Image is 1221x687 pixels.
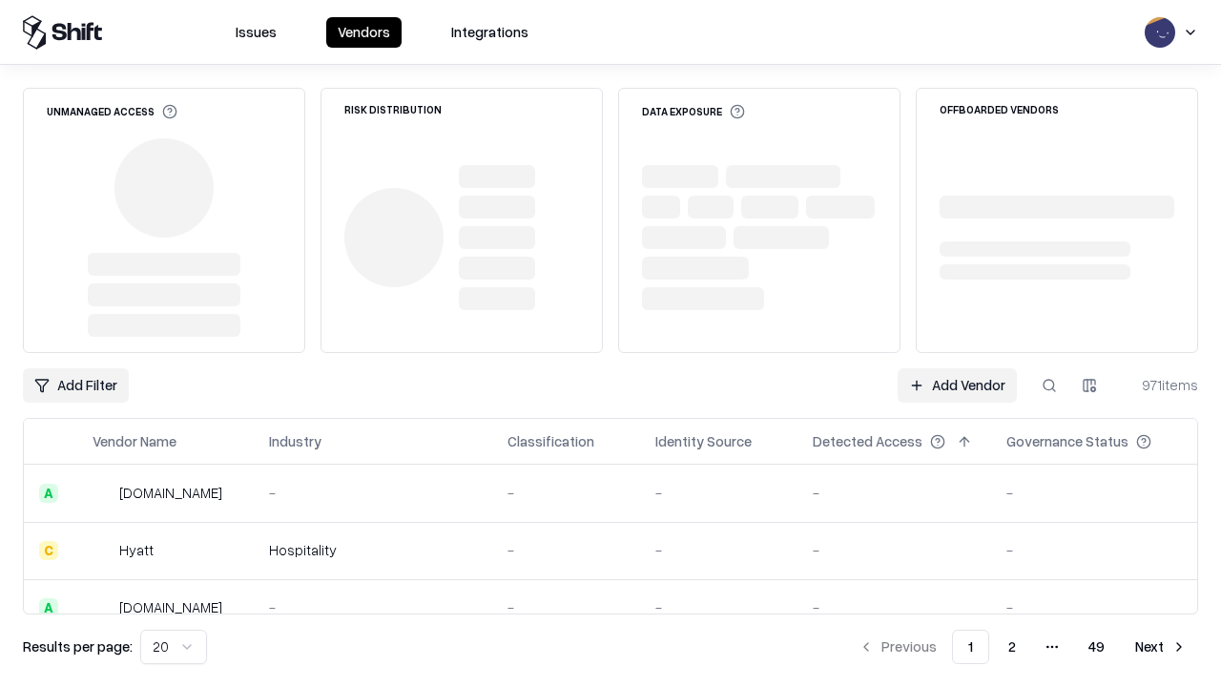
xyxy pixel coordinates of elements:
div: Data Exposure [642,104,745,119]
button: Integrations [440,17,540,48]
div: Vendor Name [93,431,176,451]
div: - [269,483,477,503]
div: Hospitality [269,540,477,560]
div: - [655,597,782,617]
div: Identity Source [655,431,752,451]
div: A [39,484,58,503]
img: intrado.com [93,484,112,503]
div: [DOMAIN_NAME] [119,597,222,617]
div: Classification [507,431,594,451]
button: Issues [224,17,288,48]
div: - [1006,597,1182,617]
div: - [1006,540,1182,560]
div: C [39,541,58,560]
button: 49 [1073,630,1120,664]
div: 971 items [1122,375,1198,395]
div: - [507,597,625,617]
div: Hyatt [119,540,154,560]
div: A [39,598,58,617]
div: Industry [269,431,321,451]
div: - [813,483,976,503]
div: Risk Distribution [344,104,442,114]
div: - [813,597,976,617]
button: Add Filter [23,368,129,403]
div: - [269,597,477,617]
div: - [507,483,625,503]
div: - [655,483,782,503]
div: - [813,540,976,560]
button: Next [1124,630,1198,664]
div: - [507,540,625,560]
p: Results per page: [23,636,133,656]
div: Offboarded Vendors [940,104,1059,114]
div: - [1006,483,1182,503]
div: Governance Status [1006,431,1128,451]
div: [DOMAIN_NAME] [119,483,222,503]
button: 1 [952,630,989,664]
nav: pagination [847,630,1198,664]
img: Hyatt [93,541,112,560]
button: Vendors [326,17,402,48]
a: Add Vendor [898,368,1017,403]
div: - [655,540,782,560]
div: Unmanaged Access [47,104,177,119]
div: Detected Access [813,431,922,451]
img: primesec.co.il [93,598,112,617]
button: 2 [993,630,1031,664]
